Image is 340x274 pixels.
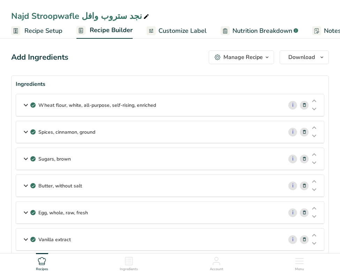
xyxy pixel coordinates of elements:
[38,128,95,136] p: Spices, cinnamon, ground
[210,267,223,272] span: Account
[38,155,71,163] p: Sugars, brown
[36,253,48,272] a: Recipes
[288,53,315,61] span: Download
[288,128,297,136] a: i
[38,102,156,109] p: Wheat flour, white, all-purpose, self-rising, enriched
[11,52,68,63] div: Add Ingredients
[38,236,71,243] p: Vanilla extract
[16,148,324,170] div: Sugars, brown i
[210,253,223,272] a: Account
[90,25,133,35] span: Recipe Builder
[11,23,62,39] a: Recipe Setup
[16,94,324,116] div: Wheat flour, white, all-purpose, self-rising, enriched i
[16,229,324,251] div: Vanilla extract i
[120,267,138,272] span: Ingredients
[16,80,324,88] div: Ingredients
[232,26,292,36] span: Nutrition Breakdown
[288,182,297,190] a: i
[38,182,82,190] p: Butter, without salt
[158,26,207,36] span: Customize Label
[223,53,263,61] div: Manage Recipe
[280,50,329,64] button: Download
[209,50,274,64] button: Manage Recipe
[76,22,133,39] a: Recipe Builder
[288,235,297,244] a: i
[295,267,304,272] span: Menu
[16,121,324,143] div: Spices, cinnamon, ground i
[38,209,88,216] p: Egg, whole, raw, fresh
[16,202,324,224] div: Egg, whole, raw, fresh i
[24,26,62,36] span: Recipe Setup
[16,175,324,197] div: Butter, without salt i
[147,23,207,39] a: Customize Label
[36,267,48,272] span: Recipes
[288,101,297,110] a: i
[288,208,297,217] a: i
[221,23,298,39] a: Nutrition Breakdown
[120,253,138,272] a: Ingredients
[11,10,150,22] div: Najd Stroopwafle نجد ستروب وافل
[288,155,297,163] a: i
